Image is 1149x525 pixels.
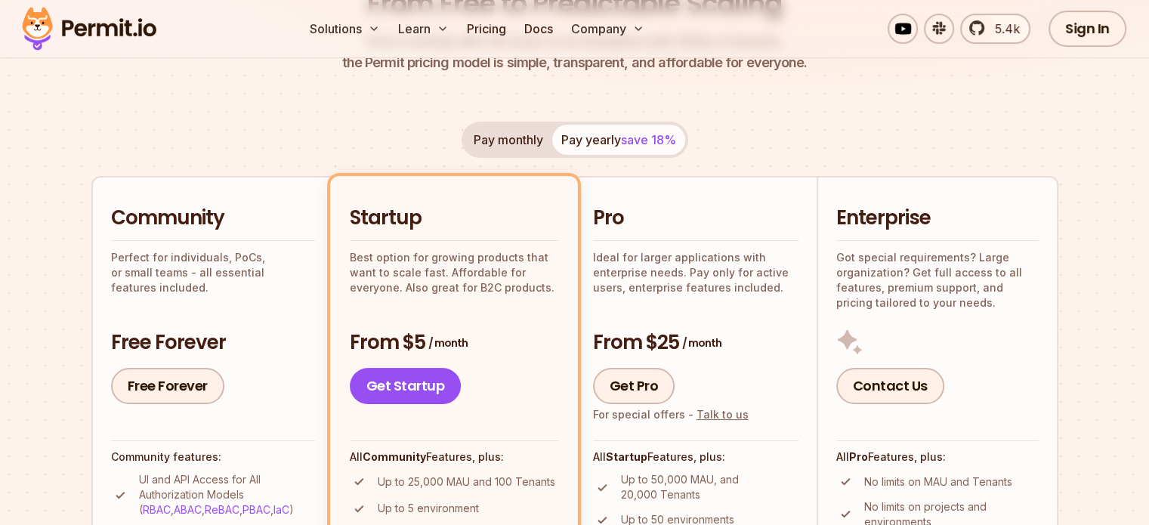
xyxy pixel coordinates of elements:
[461,14,512,44] a: Pricing
[15,3,163,54] img: Permit logo
[836,368,944,404] a: Contact Us
[428,335,468,351] span: / month
[836,205,1039,232] h2: Enterprise
[242,503,270,516] a: PBAC
[836,449,1039,465] h4: All Features, plus:
[273,503,289,516] a: IaC
[593,205,798,232] h2: Pro
[111,329,315,357] h3: Free Forever
[174,503,202,516] a: ABAC
[350,329,558,357] h3: From $5
[363,450,426,463] strong: Community
[350,368,462,404] a: Get Startup
[682,335,721,351] span: / month
[593,329,798,357] h3: From $25
[836,250,1039,310] p: Got special requirements? Large organization? Get full access to all features, premium support, a...
[518,14,559,44] a: Docs
[593,449,798,465] h4: All Features, plus:
[392,14,455,44] button: Learn
[593,407,749,422] div: For special offers -
[350,449,558,465] h4: All Features, plus:
[986,20,1020,38] span: 5.4k
[849,450,868,463] strong: Pro
[111,205,315,232] h2: Community
[864,474,1012,489] p: No limits on MAU and Tenants
[1049,11,1126,47] a: Sign In
[621,472,798,502] p: Up to 50,000 MAU, and 20,000 Tenants
[565,14,650,44] button: Company
[465,125,552,155] button: Pay monthly
[593,368,675,404] a: Get Pro
[960,14,1030,44] a: 5.4k
[205,503,239,516] a: ReBAC
[143,503,171,516] a: RBAC
[139,472,315,517] p: UI and API Access for All Authorization Models ( , , , , )
[697,408,749,421] a: Talk to us
[593,250,798,295] p: Ideal for larger applications with enterprise needs. Pay only for active users, enterprise featur...
[304,14,386,44] button: Solutions
[350,205,558,232] h2: Startup
[378,474,555,489] p: Up to 25,000 MAU and 100 Tenants
[350,250,558,295] p: Best option for growing products that want to scale fast. Affordable for everyone. Also great for...
[378,501,479,516] p: Up to 5 environment
[111,250,315,295] p: Perfect for individuals, PoCs, or small teams - all essential features included.
[111,368,224,404] a: Free Forever
[111,449,315,465] h4: Community features:
[606,450,647,463] strong: Startup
